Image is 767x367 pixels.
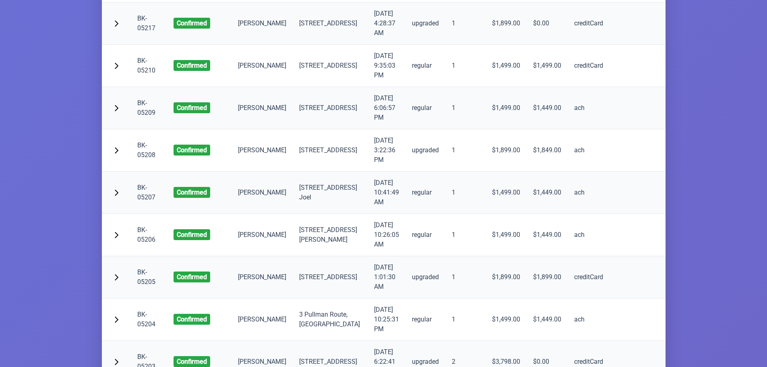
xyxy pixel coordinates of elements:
td: $1,899.00 [486,256,527,299]
td: $1,899.00 [486,2,527,45]
td: [PERSON_NAME] [232,87,293,129]
td: 1 [445,256,486,299]
td: creditCard [568,45,610,87]
td: regular [405,172,445,214]
td: $0.00 [527,2,568,45]
td: 1 [445,129,486,172]
a: BK-05204 [137,311,155,328]
td: [PERSON_NAME] [232,2,293,45]
td: ach [568,214,610,256]
td: regular [405,87,445,129]
td: 1 [445,299,486,341]
td: $1,499.00 [486,299,527,341]
span: confirmed [174,187,210,198]
span: confirmed [174,272,210,282]
td: [STREET_ADDRESS] [293,87,368,129]
td: [PERSON_NAME] [232,256,293,299]
td: regular [405,299,445,341]
td: 1 [445,87,486,129]
td: creditCard [568,2,610,45]
td: $1,499.00 [486,87,527,129]
td: [DATE] 10:41:49 AM [368,172,405,214]
td: [STREET_ADDRESS] [293,2,368,45]
td: [PERSON_NAME] [232,172,293,214]
td: $1,499.00 [486,172,527,214]
span: confirmed [174,314,210,325]
td: $1,849.00 [527,129,568,172]
td: $1,899.00 [486,129,527,172]
a: BK-05206 [137,226,155,243]
a: BK-05207 [137,184,155,201]
td: ach [568,87,610,129]
a: BK-05210 [137,57,155,74]
span: confirmed [174,356,210,367]
td: [DATE] 9:35:03 PM [368,45,405,87]
td: [STREET_ADDRESS] Joel [293,172,368,214]
td: $1,449.00 [527,299,568,341]
td: [DATE] 4:28:37 AM [368,2,405,45]
td: [DATE] 3:22:36 PM [368,129,405,172]
td: [STREET_ADDRESS] [293,45,368,87]
span: confirmed [174,102,210,113]
td: upgraded [405,2,445,45]
td: [DATE] 6:06:57 PM [368,87,405,129]
td: [DATE] 10:25:31 PM [368,299,405,341]
a: BK-05217 [137,15,155,32]
td: [PERSON_NAME] [232,214,293,256]
span: confirmed [174,18,210,29]
td: [DATE] 1:01:30 AM [368,256,405,299]
td: [STREET_ADDRESS][PERSON_NAME] [293,214,368,256]
td: [STREET_ADDRESS] [293,256,368,299]
td: $1,449.00 [527,172,568,214]
td: [DATE] 10:26:05 AM [368,214,405,256]
td: 1 [445,172,486,214]
span: confirmed [174,229,210,240]
td: [PERSON_NAME] [232,45,293,87]
td: ach [568,172,610,214]
td: $1,899.00 [527,256,568,299]
td: 1 [445,45,486,87]
td: [PERSON_NAME] [232,299,293,341]
a: BK-05205 [137,268,155,286]
td: creditCard [568,256,610,299]
td: $1,449.00 [527,214,568,256]
td: upgraded [405,256,445,299]
td: regular [405,45,445,87]
td: ach [568,129,610,172]
a: BK-05208 [137,141,155,159]
td: $1,499.00 [527,45,568,87]
td: ach [568,299,610,341]
td: [STREET_ADDRESS] [293,129,368,172]
td: 1 [445,214,486,256]
span: confirmed [174,145,210,156]
td: 1 [445,2,486,45]
td: regular [405,214,445,256]
td: $1,499.00 [486,214,527,256]
td: $1,499.00 [486,45,527,87]
td: upgraded [405,129,445,172]
span: confirmed [174,60,210,71]
a: BK-05209 [137,99,155,116]
td: $1,449.00 [527,87,568,129]
td: [PERSON_NAME] [232,129,293,172]
td: 3 Pullman Route, [GEOGRAPHIC_DATA] [293,299,368,341]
